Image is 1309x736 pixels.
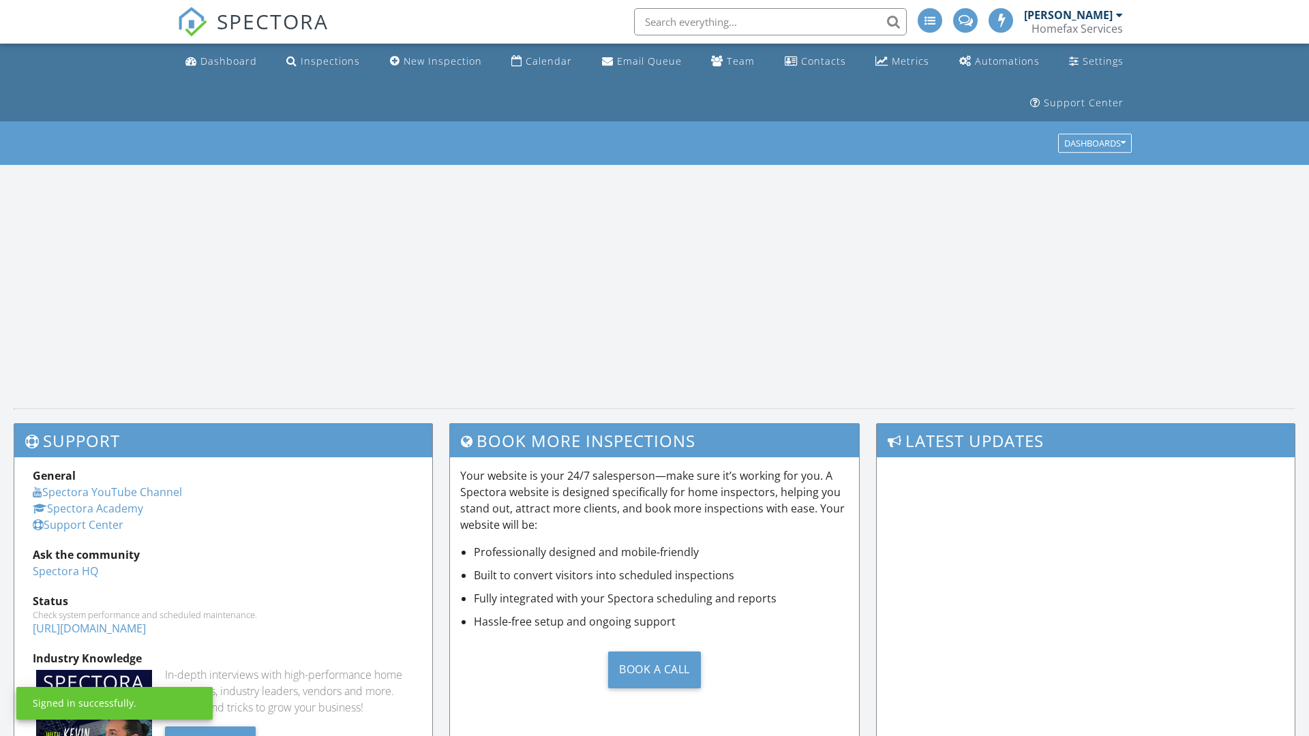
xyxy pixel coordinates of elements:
[200,55,257,67] div: Dashboard
[460,641,849,699] a: Book a Call
[1058,134,1132,153] button: Dashboards
[975,55,1040,67] div: Automations
[892,55,929,67] div: Metrics
[1044,96,1124,109] div: Support Center
[1025,91,1129,116] a: Support Center
[33,650,414,666] div: Industry Knowledge
[597,49,687,74] a: Email Queue
[727,55,755,67] div: Team
[506,49,577,74] a: Calendar
[301,55,360,67] div: Inspections
[1064,139,1126,149] div: Dashboards
[1032,22,1123,35] div: Homefax Services
[1064,49,1129,74] a: Settings
[608,651,701,688] div: Book a Call
[634,8,907,35] input: Search everything...
[281,49,365,74] a: Inspections
[526,55,572,67] div: Calendar
[33,696,136,710] div: Signed in successfully.
[177,7,207,37] img: The Best Home Inspection Software - Spectora
[33,564,98,579] a: Spectora HQ
[474,544,849,560] li: Professionally designed and mobile-friendly
[33,609,414,620] div: Check system performance and scheduled maintenance.
[617,55,682,67] div: Email Queue
[33,547,414,563] div: Ask the community
[33,621,146,636] a: [URL][DOMAIN_NAME]
[779,49,852,74] a: Contacts
[165,666,413,716] div: In-depth interviews with high-performance home inspectors, industry leaders, vendors and more. Ge...
[706,49,760,74] a: Team
[474,567,849,583] li: Built to convert visitors into scheduled inspections
[870,49,935,74] a: Metrics
[33,501,143,516] a: Spectora Academy
[33,468,76,483] strong: General
[1024,8,1113,22] div: [PERSON_NAME]
[180,49,262,74] a: Dashboard
[33,593,414,609] div: Status
[14,424,432,457] h3: Support
[877,424,1295,457] h3: Latest Updates
[474,590,849,607] li: Fully integrated with your Spectora scheduling and reports
[954,49,1045,74] a: Automations (Advanced)
[1083,55,1124,67] div: Settings
[385,49,487,74] a: New Inspection
[404,55,482,67] div: New Inspection
[460,467,849,533] p: Your website is your 24/7 salesperson—make sure it’s working for you. A Spectora website is desig...
[474,613,849,630] li: Hassle-free setup and ongoing support
[450,424,860,457] h3: Book More Inspections
[801,55,846,67] div: Contacts
[33,517,123,532] a: Support Center
[217,7,329,35] span: SPECTORA
[33,485,182,500] a: Spectora YouTube Channel
[177,18,329,47] a: SPECTORA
